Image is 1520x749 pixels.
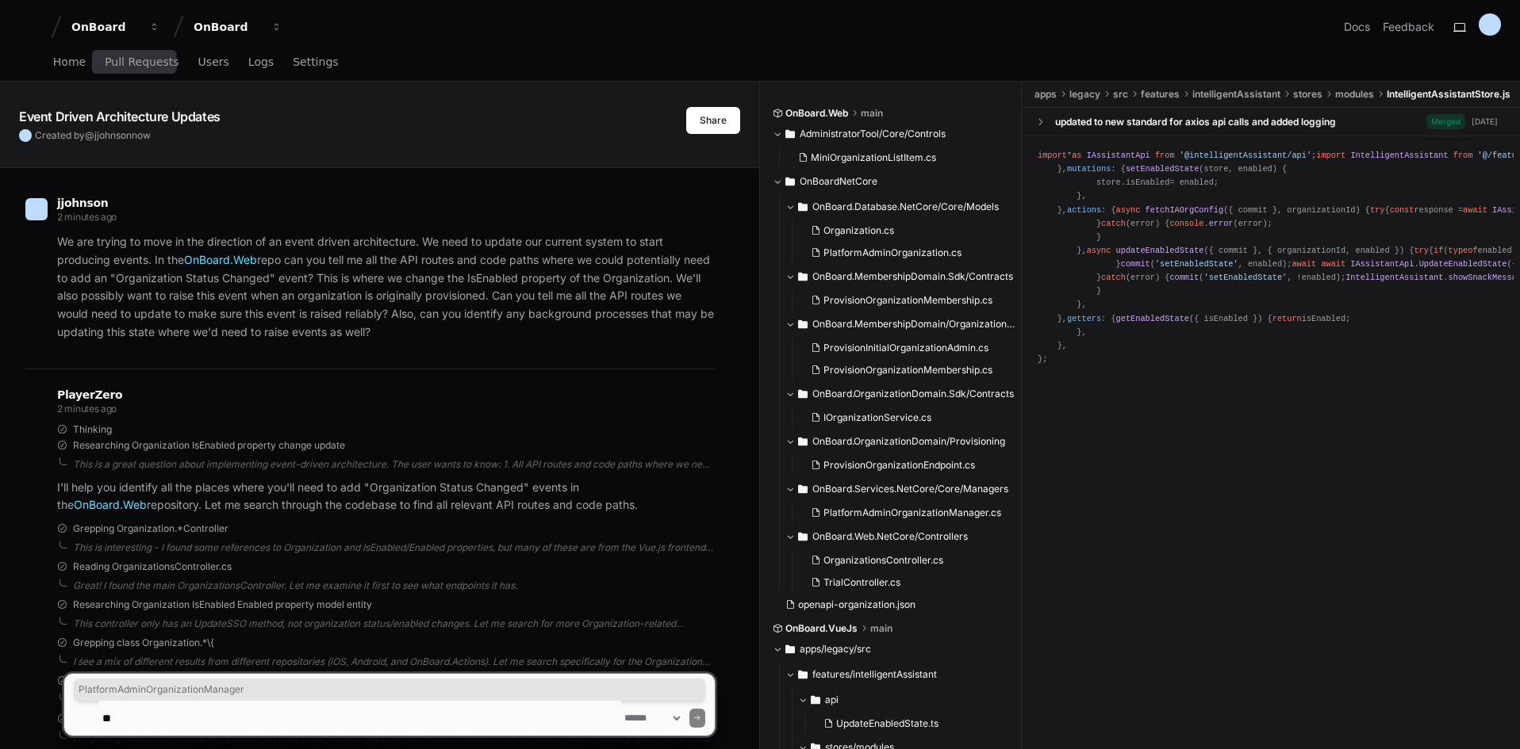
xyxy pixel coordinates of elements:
span: actions [1067,205,1101,215]
span: getEnabledState [1116,314,1189,323]
span: 'setEnabledState' [1155,259,1238,269]
span: IntelligentAssistant [1350,151,1448,160]
span: store, enabled [1204,164,1272,174]
div: * ; ; { : , : { : , }, : { ( ) { store. = enabled; }, }, : { ( ) { { response = . ({ organization... [1038,149,1504,366]
button: openapi-organization.json [779,594,1000,616]
span: commit [1169,273,1199,282]
span: return [1272,314,1302,323]
span: typeof [1449,246,1478,255]
span: mutations [1067,164,1111,174]
span: async [1087,246,1111,255]
span: import [1316,151,1345,160]
span: PlayerZero [57,390,122,399]
span: IntelligentAssistant [1345,273,1443,282]
button: Feedback [1383,19,1434,35]
button: OnBoard [65,13,167,41]
span: async [1116,205,1141,215]
app-text-character-animate: Event Driven Architecture Updates [19,109,221,124]
span: { commit }, organizationId [1228,205,1355,215]
span: Home [53,57,86,67]
span: legacy [1069,88,1100,101]
span: OnBoard.Web [785,107,848,120]
span: ProvisionOrganizationMembership.cs [823,294,992,307]
span: IOrganizationService.cs [823,411,931,424]
span: const [1390,205,1414,215]
svg: Directory [798,432,808,451]
button: OnBoard.Database.NetCore/Core/Models [785,194,1023,220]
span: as [1072,151,1081,160]
span: fetchIAOrgConfig [1146,205,1224,215]
span: main [861,107,883,120]
svg: Directory [798,197,808,216]
span: console [1169,219,1203,228]
a: Docs [1344,19,1370,35]
span: UpdateEnabledState [1419,259,1507,269]
a: Logs [248,44,274,81]
button: OnBoard.Services.NetCore/Core/Managers [785,476,1023,502]
span: updateEnabledState [1116,246,1204,255]
span: Grepping class Organization.*\{ [73,636,214,649]
span: OnBoard.OrganizationDomain.Sdk/Contracts [812,388,1014,400]
button: OrganizationsController.cs [804,549,1013,571]
span: { commit }, { organizationId, enabled } [1209,246,1399,255]
span: setEnabledState [1126,164,1199,174]
div: Great! I found the main OrganizationsController. Let me examine it first to see what endpoints it... [73,579,715,592]
button: Organization.cs [804,220,1013,242]
span: commit [1121,259,1150,269]
span: Pull Requests [105,57,178,67]
svg: Directory [798,527,808,546]
button: ProvisionInitialOrganizationAdmin.cs [804,337,1013,359]
span: Merged [1426,114,1465,129]
button: Share [686,107,740,134]
div: This is a great question about implementing event-driven architecture. The user wants to know: 1.... [73,458,715,471]
span: await [1321,259,1345,269]
button: MiniOrganizationListItem.cs [792,147,1000,169]
span: intelligentAssistant [1192,88,1280,101]
span: if [1434,246,1443,255]
a: Users [198,44,229,81]
span: 2 minutes ago [57,211,117,223]
a: OnBoard.Web [184,253,257,266]
span: isEnabled [1126,178,1169,187]
span: 2 minutes ago [57,403,117,415]
span: error [1209,219,1234,228]
span: try [1414,246,1428,255]
button: OnBoard.OrganizationDomain.Sdk/Contracts [785,381,1023,407]
span: OnBoardNetCore [800,175,877,188]
span: apps/legacy/src [800,643,871,655]
span: await [1463,205,1487,215]
span: ProvisionOrganizationEndpoint.cs [823,459,975,472]
span: IntelligentAssistantStore.js [1387,88,1510,101]
button: TrialController.cs [804,571,1013,594]
span: modules [1335,88,1374,101]
span: OnBoard.Database.NetCore/Core/Models [812,201,999,213]
span: OrganizationsController.cs [823,554,943,567]
span: 'setEnabledState' [1204,273,1288,282]
span: Researching Organization IsEnabled property change update [73,439,345,452]
span: jjohnson [57,197,108,209]
span: OnBoard.Services.NetCore/Core/Managers [812,483,1008,495]
div: updated to new standard for axios api calls and added logging [1055,116,1336,128]
p: We are trying to move in the direction of an event driven architecture. We need to update our cur... [57,233,715,342]
a: Home [53,44,86,81]
span: apps [1034,88,1057,101]
span: ProvisionInitialOrganizationAdmin.cs [823,342,988,354]
span: PlatformAdminOrganizationManager.cs [823,506,1001,519]
span: Grepping Organization.*Controller [73,522,228,535]
svg: Directory [785,172,795,191]
span: from [1155,151,1175,160]
span: MiniOrganizationListItem.cs [811,151,936,164]
button: PlatformAdminOrganizationManager.cs [804,502,1013,524]
span: catch [1101,219,1126,228]
p: I'll help you identify all the places where you'll need to add "Organization Status Changed" even... [57,479,715,515]
span: TrialController.cs [823,576,900,589]
button: OnBoard.MembershipDomain.Sdk/Contracts [785,264,1023,289]
span: openapi-organization.json [798,598,915,611]
span: OnBoard.MembershipDomain/OrganizationMembership/Provisioning [812,318,1023,331]
span: src [1113,88,1128,101]
button: OnBoard.Web.NetCore/Controllers [785,524,1023,549]
span: await [1292,259,1316,269]
span: IAssistantApi [1350,259,1414,269]
button: OnBoard.MembershipDomain/OrganizationMembership/Provisioning [785,311,1023,337]
div: This is interesting - I found some references to Organization and IsEnabled/Enabled properties, b... [73,541,715,554]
